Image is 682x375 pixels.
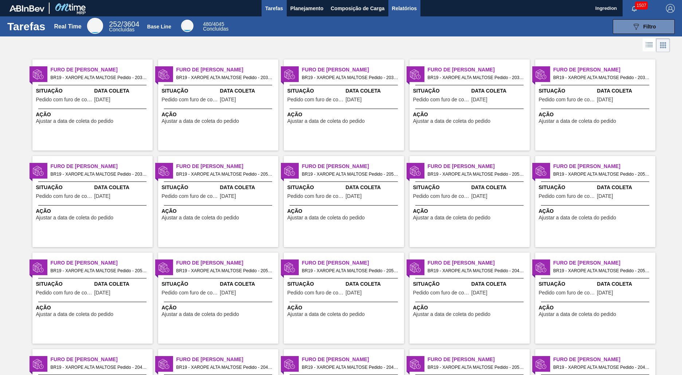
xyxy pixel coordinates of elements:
[597,194,613,199] span: 10/10/2025
[302,170,398,178] span: BR19 - XAROPE ALTA MALTOSE Pedido - 2051212
[553,356,655,363] span: Furo de Coleta
[413,118,491,124] span: Ajustar a data de coleta do pedido
[162,194,218,199] span: Pedido com furo de coleta
[643,38,656,52] div: Visão em Lista
[635,1,648,9] span: 1507
[302,267,398,275] span: BR19 - XAROPE ALTA MALTOSE Pedido - 2052523
[597,87,654,95] span: Data Coleta
[36,207,151,215] span: Ação
[553,74,650,82] span: BR19 - XAROPE ALTA MALTOSE Pedido - 2036513
[428,267,524,275] span: BR19 - XAROPE ALTA MALTOSE Pedido - 2045057
[109,27,134,32] span: Concluídas
[536,69,546,80] img: status
[176,259,278,267] span: Furo de Coleta
[220,290,236,296] span: 12/10/2025
[158,69,169,80] img: status
[36,118,114,124] span: Ajustar a data de coleta do pedido
[220,97,236,102] span: 26/09/2025
[413,207,528,215] span: Ação
[539,118,616,124] span: Ajustar a data de coleta do pedido
[302,259,404,267] span: Furo de Coleta
[36,290,93,296] span: Pedido com furo de coleta
[471,290,487,296] span: 27/09/2025
[33,165,44,176] img: status
[36,194,93,199] span: Pedido com furo de coleta
[346,290,362,296] span: 12/10/2025
[413,111,528,118] span: Ação
[162,118,239,124] span: Ajustar a data de coleta do pedido
[36,280,93,288] span: Situação
[158,262,169,273] img: status
[287,97,344,102] span: Pedido com furo de coleta
[162,290,218,296] span: Pedido com furo de coleta
[36,111,151,118] span: Ação
[220,280,277,288] span: Data Coleta
[33,359,44,370] img: status
[287,280,344,288] span: Situação
[54,23,81,30] div: Real Time
[413,304,528,312] span: Ação
[94,290,110,296] span: 11/10/2025
[287,194,344,199] span: Pedido com furo de coleta
[33,262,44,273] img: status
[36,304,151,312] span: Ação
[597,97,613,102] span: 26/09/2025
[162,312,239,317] span: Ajustar a data de coleta do pedido
[410,165,421,176] img: status
[346,97,362,102] span: 26/09/2025
[94,97,110,102] span: 26/09/2025
[220,184,277,191] span: Data Coleta
[284,359,295,370] img: status
[413,194,470,199] span: Pedido com furo de coleta
[284,69,295,80] img: status
[410,359,421,370] img: status
[203,21,211,27] span: 480
[536,359,546,370] img: status
[539,194,595,199] span: Pedido com furo de coleta
[94,184,151,191] span: Data Coleta
[623,3,646,13] button: Notificações
[158,359,169,370] img: status
[162,215,239,220] span: Ajustar a data de coleta do pedido
[162,304,277,312] span: Ação
[428,170,524,178] span: BR19 - XAROPE ALTA MALTOSE Pedido - 2052526
[536,262,546,273] img: status
[471,87,528,95] span: Data Coleta
[287,312,365,317] span: Ajustar a data de coleta do pedido
[539,304,654,312] span: Ação
[539,312,616,317] span: Ajustar a data de coleta do pedido
[203,21,224,27] span: / 4045
[471,184,528,191] span: Data Coleta
[36,312,114,317] span: Ajustar a data de coleta do pedido
[94,280,151,288] span: Data Coleta
[51,74,147,82] span: BR19 - XAROPE ALTA MALTOSE Pedido - 2036234
[302,163,404,170] span: Furo de Coleta
[51,267,147,275] span: BR19 - XAROPE ALTA MALTOSE Pedido - 2052516
[410,262,421,273] img: status
[162,111,277,118] span: Ação
[413,215,491,220] span: Ajustar a data de coleta do pedido
[162,87,218,95] span: Situação
[539,184,595,191] span: Situação
[471,97,487,102] span: 26/09/2025
[539,290,595,296] span: Pedido com furo de coleta
[87,18,103,34] div: Real Time
[428,163,530,170] span: Furo de Coleta
[109,20,139,28] span: / 3604
[265,4,283,13] span: Tarefas
[553,267,650,275] span: BR19 - XAROPE ALTA MALTOSE Pedido - 2052525
[413,87,470,95] span: Situação
[158,165,169,176] img: status
[597,280,654,288] span: Data Coleta
[162,97,218,102] span: Pedido com furo de coleta
[656,38,670,52] div: Visão em Cards
[7,22,46,31] h1: Tarefas
[94,87,151,95] span: Data Coleta
[181,20,193,32] div: Base Line
[176,170,273,178] span: BR19 - XAROPE ALTA MALTOSE Pedido - 2052524
[176,66,278,74] span: Furo de Coleta
[94,194,110,199] span: 26/09/2025
[287,215,365,220] span: Ajustar a data de coleta do pedido
[428,259,530,267] span: Furo de Coleta
[331,4,385,13] span: Composição de Carga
